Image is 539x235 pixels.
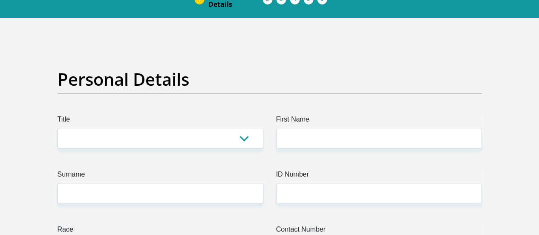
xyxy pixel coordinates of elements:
[276,183,482,204] input: ID Number
[276,169,482,183] label: ID Number
[58,114,263,128] label: Title
[58,183,263,204] input: Surname
[58,69,482,90] h2: Personal Details
[276,114,482,128] label: First Name
[276,128,482,149] input: First Name
[58,169,263,183] label: Surname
